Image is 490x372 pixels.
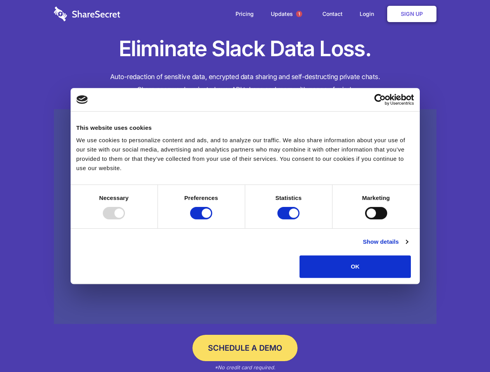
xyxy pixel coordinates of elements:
a: Pricing [228,2,261,26]
button: OK [300,255,411,278]
a: Usercentrics Cookiebot - opens in a new window [346,94,414,105]
a: Schedule a Demo [192,335,298,361]
a: Login [352,2,386,26]
a: Sign Up [387,6,436,22]
span: 1 [296,11,302,17]
h4: Auto-redaction of sensitive data, encrypted data sharing and self-destructing private chats. Shar... [54,71,436,96]
a: Wistia video thumbnail [54,109,436,324]
img: logo-wordmark-white-trans-d4663122ce5f474addd5e946df7df03e33cb6a1c49d2221995e7729f52c070b2.svg [54,7,120,21]
h1: Eliminate Slack Data Loss. [54,35,436,63]
strong: Necessary [99,195,129,201]
a: Contact [315,2,350,26]
strong: Marketing [362,195,390,201]
a: Show details [363,237,408,246]
strong: Statistics [275,195,302,201]
strong: Preferences [184,195,218,201]
em: *No credit card required. [215,364,275,370]
img: logo [76,95,88,104]
div: This website uses cookies [76,123,414,133]
div: We use cookies to personalize content and ads, and to analyze our traffic. We also share informat... [76,136,414,173]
